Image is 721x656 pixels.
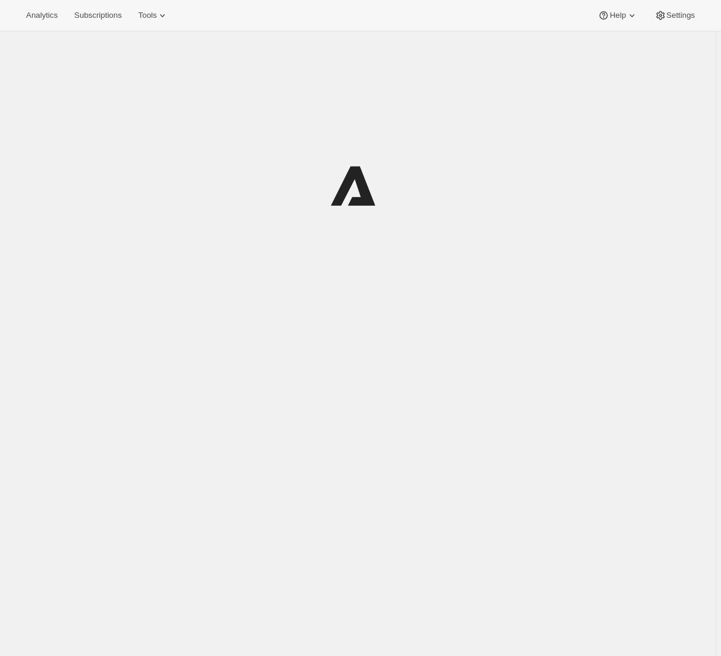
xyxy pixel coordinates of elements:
[19,7,65,24] button: Analytics
[131,7,176,24] button: Tools
[26,11,58,20] span: Analytics
[67,7,129,24] button: Subscriptions
[647,7,702,24] button: Settings
[138,11,157,20] span: Tools
[610,11,626,20] span: Help
[74,11,122,20] span: Subscriptions
[591,7,645,24] button: Help
[666,11,695,20] span: Settings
